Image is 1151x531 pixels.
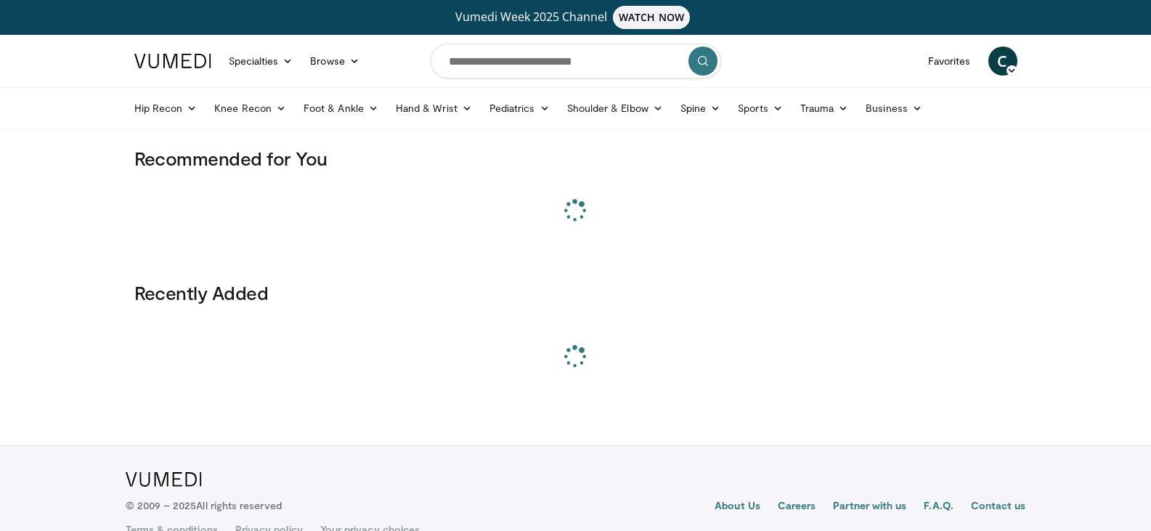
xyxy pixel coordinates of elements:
a: Favorites [919,46,980,76]
a: Foot & Ankle [295,94,387,123]
a: Shoulder & Elbow [558,94,672,123]
a: Sports [729,94,792,123]
h3: Recently Added [134,281,1017,304]
a: Careers [778,498,816,516]
a: Partner with us [833,498,906,516]
span: All rights reserved [196,499,281,511]
a: Pediatrics [481,94,558,123]
a: Contact us [971,498,1026,516]
a: Knee Recon [206,94,295,123]
a: Browse [301,46,368,76]
input: Search topics, interventions [431,44,721,78]
a: Hand & Wrist [387,94,481,123]
a: About Us [715,498,760,516]
a: Business [857,94,931,123]
a: Trauma [792,94,858,123]
h3: Recommended for You [134,147,1017,170]
img: VuMedi Logo [134,54,211,68]
p: © 2009 – 2025 [126,498,282,513]
span: WATCH NOW [613,6,690,29]
img: VuMedi Logo [126,472,202,487]
a: C [988,46,1017,76]
a: Hip Recon [126,94,206,123]
a: Spine [672,94,729,123]
a: F.A.Q. [924,498,953,516]
a: Specialties [220,46,302,76]
a: Vumedi Week 2025 ChannelWATCH NOW [137,6,1015,29]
